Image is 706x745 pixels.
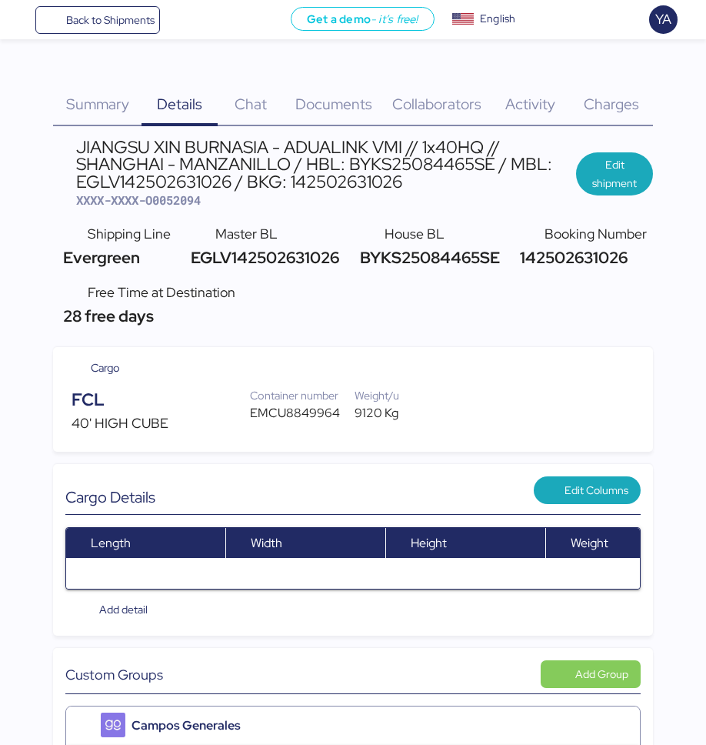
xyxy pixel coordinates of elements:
[588,155,641,192] span: Edit shipment
[99,600,148,619] span: Add detail
[187,247,339,268] span: EGLV142502631026
[88,225,171,242] span: Shipping Line
[65,664,163,685] span: Custom Groups
[35,6,161,34] a: Back to Shipments
[9,7,35,33] button: Menu
[66,11,155,29] span: Back to Shipments
[385,225,445,242] span: House BL
[571,535,608,551] span: Weight
[59,306,154,326] span: 28 free days
[355,404,459,423] div: 9120 Kg
[91,535,131,551] span: Length
[356,247,500,268] span: BYKS25084465SE
[250,404,355,423] div: EMCU8849964
[541,660,641,688] button: Add Group
[411,535,447,551] span: Height
[215,225,278,242] span: Master BL
[65,596,160,623] button: Add detail
[250,387,355,404] div: Container number
[575,665,628,683] div: Add Group
[66,94,129,114] span: Summary
[235,94,267,114] span: Chat
[76,139,577,190] div: JIANGSU XIN BURNASIA - ADUALINK VMI // 1x40HQ // SHANGHAI - MANZANILLO / HBL: BYKS25084465SE / MB...
[65,488,353,506] div: Cargo Details
[355,387,459,404] div: Weight/u
[584,94,639,114] span: Charges
[655,9,671,29] span: YA
[295,94,372,114] span: Documents
[564,481,628,499] span: Edit Columns
[576,152,653,195] button: Edit shipment
[544,225,647,242] span: Booking Number
[157,94,202,114] span: Details
[72,413,250,433] div: 40' HIGH CUBE
[72,387,250,413] div: FCL
[534,476,641,504] button: Edit Columns
[480,11,515,27] div: English
[59,247,140,268] span: Evergreen
[88,283,235,301] span: Free Time at Destination
[91,359,120,376] span: Cargo
[505,94,555,114] span: Activity
[132,717,241,735] span: Campos Generales
[251,535,282,551] span: Width
[76,192,201,208] span: XXXX-XXXX-O0052094
[516,247,628,268] span: 142502631026
[392,94,481,114] span: Collaborators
